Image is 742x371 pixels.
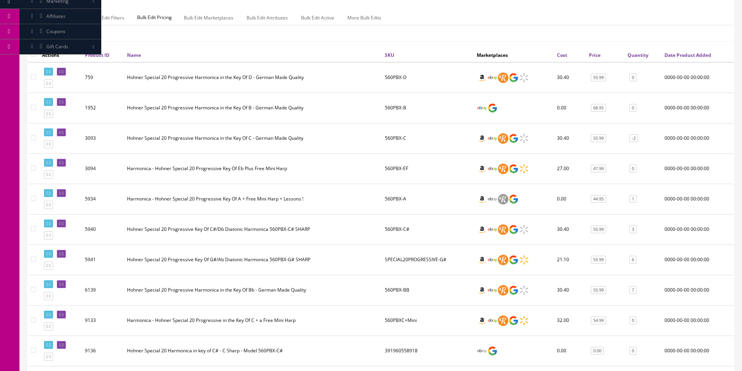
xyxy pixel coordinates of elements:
[82,93,124,123] td: 1952
[519,164,529,174] img: walmart
[19,9,101,24] a: Affiliates
[498,194,508,204] img: reverb
[629,286,636,294] a: 7
[382,62,474,93] td: 560PBX-D
[82,336,124,366] td: 9136
[498,72,508,83] img: reverb
[82,244,124,275] td: 5941
[477,315,487,326] img: amazon
[629,104,636,112] a: 0
[82,123,124,153] td: 3093
[46,13,65,19] span: Affiliates
[629,347,636,355] a: 0
[629,74,636,82] a: 0
[554,305,586,336] td: 32.00
[591,74,606,82] a: 55.99
[124,244,382,275] td: Hohner Special 20 Progressive Key Of G#/Ab Diatonic Harmonica 560PBX-G# SHARP
[498,224,508,235] img: reverb
[477,255,487,265] img: amazon
[487,164,498,174] img: ebay
[487,346,498,356] img: google_shopping
[498,164,508,174] img: reverb
[554,62,586,93] td: 30.40
[661,123,734,153] td: 0000-00-00 00:00:00
[124,62,382,93] td: Hohner Special 20 Progressive Harmonica in the Key Of D - German Made Quality
[508,164,519,174] img: google_shopping
[82,305,124,336] td: 9133
[124,123,382,153] td: Hohner Special 20 Progressive Harmonica in the Key Of C - German Made Quality
[554,153,586,184] td: 27.00
[382,244,474,275] td: SPECIAL20PROGRESSIVE-G#
[295,10,340,25] a: Bulk Edit Active
[39,48,82,62] th: Actions
[487,285,498,295] img: ebay
[382,275,474,305] td: 560PBX-BB
[508,194,519,204] img: google_shopping
[498,133,508,144] img: reverb
[661,184,734,214] td: 0000-00-00 00:00:00
[591,316,606,325] a: 54.99
[664,52,711,58] a: Date Product Added
[591,256,606,264] a: 55.99
[178,10,240,25] a: Bulk Edit Marketplaces
[554,244,586,275] td: 21.10
[629,134,638,142] a: -2
[477,194,487,204] img: amazon
[591,347,604,355] a: 0.00
[591,134,606,142] a: 55.99
[487,315,498,326] img: ebay
[508,72,519,83] img: google_shopping
[124,93,382,123] td: Hohner Special 20 Progressive Harmonica in the Key Of B - German Made Quality
[519,255,529,265] img: walmart
[508,255,519,265] img: google_shopping
[554,336,586,366] td: 0.00
[85,52,109,58] a: Product ID
[487,224,498,235] img: ebay
[487,194,498,204] img: ebay
[629,316,636,325] a: 0
[124,305,382,336] td: Harmonica - Hohner Special 20 Progressive in the Key Of C + a Free Mini Harp
[124,214,382,244] td: Hohner Special 20 Progressive Key Of C#/Db Diatonic Harmonica 560PBX-C# SHARP
[661,275,734,305] td: 0000-00-00 00:00:00
[19,24,101,39] a: Coupons
[591,286,606,294] a: 55.99
[82,214,124,244] td: 5940
[487,72,498,83] img: ebay
[477,224,487,235] img: amazon
[477,133,487,144] img: amazon
[477,72,487,83] img: amazon
[557,52,567,58] a: Cost
[589,52,601,58] a: Price
[382,153,474,184] td: 560PBX-EF
[82,275,124,305] td: 6139
[82,153,124,184] td: 3094
[508,133,519,144] img: google_shopping
[477,164,487,174] img: amazon
[591,165,606,173] a: 47.99
[661,93,734,123] td: 0000-00-00 00:00:00
[554,184,586,214] td: 0.00
[382,214,474,244] td: 560PBX-C#
[508,315,519,326] img: google_shopping
[477,103,487,113] img: ebay
[382,123,474,153] td: 560PBX-C
[382,336,474,366] td: 391960558918
[591,195,606,203] a: 44.95
[661,244,734,275] td: 0000-00-00 00:00:00
[127,52,141,58] a: Name
[519,72,529,83] img: walmart
[629,165,636,173] a: 0
[85,10,130,25] a: Bulk Edit Filters
[124,275,382,305] td: Hohner Special 20 Progressive Harmonica in the Key Of Bb - German Made Quality
[382,93,474,123] td: 560PBX-B
[385,52,394,58] a: SKU
[519,133,529,144] img: walmart
[382,184,474,214] td: 560PBX-A
[124,184,382,214] td: Harmonica - Hohner Special 20 Progressive Key Of A + Free Mini Harp + Lessons !
[477,346,487,356] img: ebay
[627,52,649,58] a: Quantity
[341,10,388,25] a: More Bulk Edits
[519,315,529,326] img: walmart
[661,336,734,366] td: 0000-00-00 00:00:00
[661,305,734,336] td: 0000-00-00 00:00:00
